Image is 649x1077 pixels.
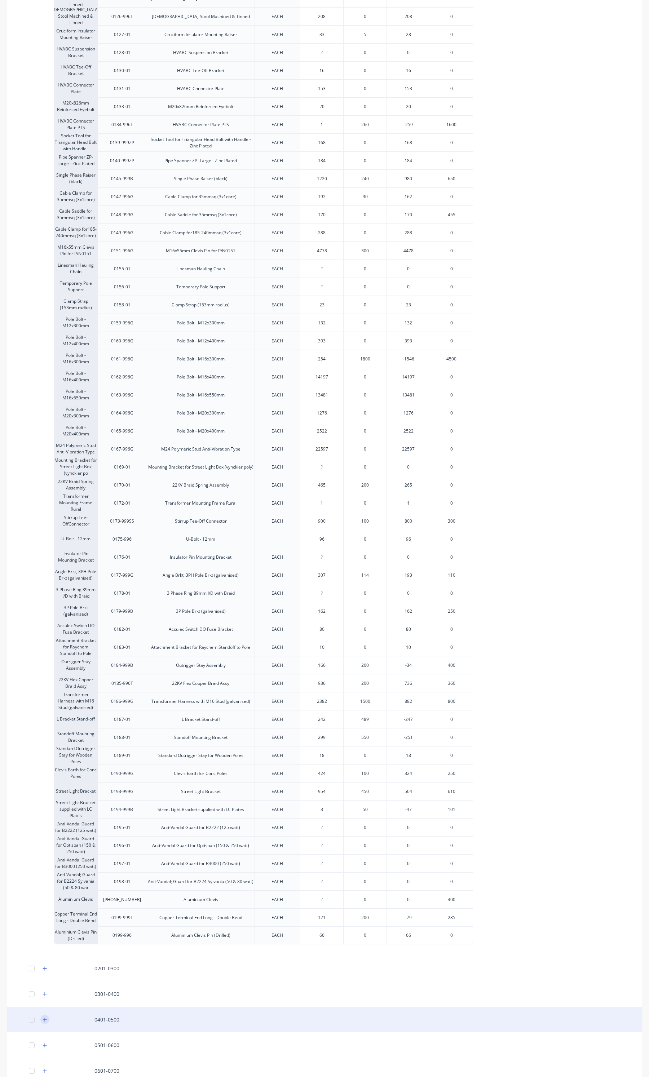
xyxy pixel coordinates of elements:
[97,548,147,566] div: 0176-01
[343,223,387,241] div: 0
[387,458,430,476] div: 0
[430,440,473,458] div: 0
[387,7,430,25] div: 208
[54,422,97,440] div: Pole Bolt - M20x400mm
[255,296,300,314] div: EACH
[343,458,387,476] div: 0
[430,151,473,169] div: 0
[343,530,387,548] div: 0
[147,602,255,620] div: 3P Pole Brkt (galvanised)
[300,8,343,26] div: 208
[430,79,473,97] div: 0
[430,350,473,368] div: 4500
[255,602,300,620] div: EACH
[430,620,473,638] div: 0
[97,512,147,530] div: 0173-999SS
[430,205,473,223] div: 455
[300,26,343,44] div: 33
[430,223,473,241] div: 0
[387,386,430,404] div: 13481
[147,314,255,332] div: Pole Bolt - M12x300mm
[300,440,343,458] div: 22597
[147,241,255,260] div: M16x55mm Clevis Pin for P/N0151
[54,61,97,79] div: HVABC Tee-Off Bracket
[300,404,343,422] div: 1276
[343,494,387,512] div: 0
[97,530,147,548] div: 0175-996
[430,7,473,25] div: 0
[54,241,97,260] div: M16x55mm Clevis Pin for P/N0151
[255,584,300,602] div: EACH
[343,656,387,674] div: 200
[300,602,343,620] div: 162
[54,566,97,584] div: Angle Brkt, 3PH Pole Brkt (galvanised)
[97,61,147,79] div: 0130-01
[343,133,387,151] div: 0
[97,43,147,61] div: 0128-01
[255,97,300,115] div: EACH
[430,169,473,187] div: 650
[97,620,147,638] div: 0182-01
[430,530,473,548] div: 0
[255,43,300,61] div: EACH
[255,458,300,476] div: EACH
[387,332,430,350] div: 393
[430,566,473,584] div: 110
[54,278,97,296] div: Temporary Pole Support
[300,368,343,386] div: 14197
[54,494,97,512] div: Transformer Mounting Frame Rural
[387,602,430,620] div: 162
[147,223,255,241] div: Cable Clamp for185-240mmsq (3x1core)
[255,241,300,260] div: EACH
[147,512,255,530] div: Stirrup Tee-Off Connector
[430,314,473,332] div: 0
[430,43,473,61] div: 0
[54,187,97,205] div: Cable Clamp for 35mmsq (3x1core)
[387,566,430,584] div: 193
[255,151,300,169] div: EACH
[343,43,387,61] div: 0
[255,223,300,241] div: EACH
[343,638,387,656] div: 0
[255,422,300,440] div: EACH
[147,530,255,548] div: U-Bolt - 12mm
[387,260,430,278] div: 0
[54,151,97,169] div: Pipe Spanner ZP- Large - Zinc Plated
[97,260,147,278] div: 0155-01
[343,620,387,638] div: 0
[147,368,255,386] div: Pole Bolt - M16x400mm
[147,205,255,223] div: Cable Saddle for 35mmsq (3x1core)
[255,25,300,43] div: EACH
[54,638,97,656] div: Attachment Bracket for Raychem Standoff to Pole
[97,151,147,169] div: 0140-999ZP
[387,638,430,656] div: 10
[387,296,430,314] div: 23
[343,151,387,169] div: 0
[255,205,300,223] div: EACH
[147,404,255,422] div: Pole Bolt - M20x300mm
[343,61,387,79] div: 0
[300,296,343,314] div: 23
[387,404,430,422] div: 1276
[387,512,430,530] div: 800
[343,350,387,368] div: 1800
[387,278,430,296] div: 0
[97,223,147,241] div: 0149-996G
[255,476,300,494] div: EACH
[387,548,430,566] div: 0
[387,656,430,674] div: -34
[300,224,343,242] div: 288
[255,404,300,422] div: EACH
[300,422,343,440] div: 2522
[300,476,343,494] div: 465
[387,25,430,43] div: 28
[255,548,300,566] div: EACH
[300,638,343,656] div: 10
[430,458,473,476] div: 0
[343,260,387,278] div: 0
[300,620,343,638] div: 80
[147,278,255,296] div: Temporary Pole Support
[300,332,343,350] div: 393
[97,476,147,494] div: 0170-01
[430,386,473,404] div: 0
